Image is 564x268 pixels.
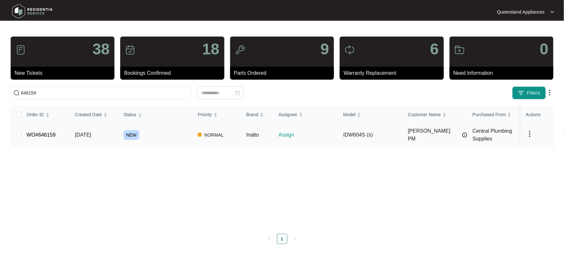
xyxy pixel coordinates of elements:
td: IDW604S (s) [338,123,403,147]
th: Created Date [70,106,118,123]
span: Status [123,111,136,118]
img: icon [125,45,135,55]
span: Brand [246,111,258,118]
img: dropdown arrow [550,10,554,14]
span: Customer Name [408,111,441,118]
th: Purchased From [467,106,532,123]
img: icon [235,45,245,55]
span: [DATE] [75,132,91,138]
p: Queensland Appliances [497,9,545,15]
p: Assign [279,131,338,139]
img: dropdown arrow [526,130,534,138]
p: 6 [430,41,439,57]
th: Order ID [21,106,70,123]
th: Priority [193,106,241,123]
img: filter icon [518,90,524,96]
a: 1 [277,234,287,244]
span: [PERSON_NAME] PM [408,127,459,143]
p: Need Information [453,69,553,77]
th: Brand [241,106,273,123]
p: New Tickets [15,69,114,77]
button: left [264,234,274,244]
span: Inalto [246,132,259,138]
input: Search by Order Id, Assignee Name, Customer Name, Brand and Model [21,89,189,96]
p: 9 [320,41,329,57]
span: Order ID [27,111,44,118]
span: NORMAL [202,131,226,139]
img: dropdown arrow [546,89,554,96]
th: Model [338,106,403,123]
p: 0 [540,41,548,57]
img: residentia service logo [10,2,55,21]
a: WO#646159 [27,132,56,138]
li: Previous Page [264,234,274,244]
span: Assignee [279,111,297,118]
img: Info icon [462,132,467,138]
span: right [293,237,297,241]
p: 18 [202,41,219,57]
img: icon [345,45,355,55]
img: Vercel Logo [198,133,202,137]
span: NEW [123,130,139,140]
li: 1 [277,234,287,244]
span: left [267,237,271,241]
th: Customer Name [403,106,467,123]
p: Parts Ordered [234,69,334,77]
img: icon [16,45,26,55]
span: Filters [527,90,540,96]
button: filter iconFilters [512,86,546,99]
th: Assignee [273,106,338,123]
img: icon [454,45,465,55]
p: Bookings Confirmed [124,69,224,77]
span: Model [343,111,356,118]
li: Next Page [290,234,300,244]
span: Central Plumbing Supplies [473,128,512,141]
th: Actions [521,106,553,123]
button: right [290,234,300,244]
p: 38 [92,41,110,57]
span: Priority [198,111,212,118]
p: Warranty Replacement [344,69,443,77]
span: Purchased From [473,111,506,118]
span: Created Date [75,111,102,118]
img: search-icon [13,90,20,96]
